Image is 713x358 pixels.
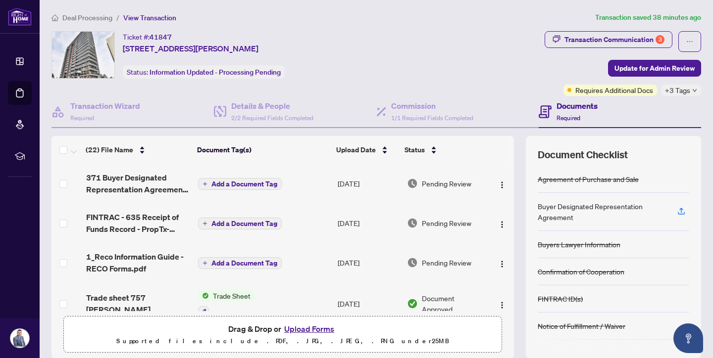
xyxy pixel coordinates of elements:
span: (22) File Name [86,144,133,155]
button: Logo [494,255,510,270]
span: Add a Document Tag [211,220,277,227]
span: 371 Buyer Designated Representation Agreement - Updated.pdf [86,172,190,195]
span: plus [203,221,207,226]
span: View Transaction [123,13,176,22]
img: Document Status [407,218,418,228]
th: (22) File Name [82,136,193,164]
span: Document Approved [422,293,486,314]
img: Logo [498,181,506,189]
span: +3 Tags [665,85,690,96]
span: home [51,14,58,21]
button: Add a Document Tag [198,218,282,229]
th: Document Tag(s) [193,136,332,164]
button: Upload Forms [281,322,337,335]
button: Add a Document Tag [198,178,282,190]
button: Update for Admin Review [608,60,701,77]
img: logo [8,7,32,26]
h4: Transaction Wizard [70,100,140,112]
td: [DATE] [334,203,403,243]
span: Pending Review [422,218,471,228]
span: Document Checklist [538,148,628,162]
span: 1/1 Required Fields Completed [391,114,473,122]
button: Transaction Communication3 [545,31,672,48]
img: Profile Icon [10,329,29,348]
th: Status [401,136,487,164]
h4: Details & People [231,100,313,112]
span: Deal Processing [62,13,112,22]
th: Upload Date [332,136,401,164]
img: IMG-E12079886_1.jpg [52,32,114,78]
img: Logo [498,260,506,268]
img: Document Status [407,257,418,268]
td: [DATE] [334,243,403,282]
span: Trade sheet 757 [PERSON_NAME][GEOGRAPHIC_DATA]pdf [86,292,190,315]
span: [STREET_ADDRESS][PERSON_NAME] [123,43,258,54]
span: Drag & Drop orUpload FormsSupported files include .PDF, .JPG, .JPEG, .PNG under25MB [64,316,502,353]
button: Logo [494,215,510,231]
p: Supported files include .PDF, .JPG, .JPEG, .PNG under 25 MB [70,335,496,347]
td: [DATE] [334,282,403,325]
span: Trade Sheet [209,290,255,301]
button: Open asap [673,323,703,353]
h4: Documents [557,100,598,112]
img: Document Status [407,298,418,309]
div: Notice of Fulfillment / Waiver [538,320,625,331]
span: 2/2 Required Fields Completed [231,114,313,122]
div: Agreement of Purchase and Sale [538,174,639,184]
span: Add a Document Tag [211,260,277,267]
span: plus [203,181,207,186]
span: Pending Review [422,257,471,268]
div: Buyer Designated Representation Agreement [538,201,665,223]
div: FINTRAC ID(s) [538,293,583,304]
button: Add a Document Tag [198,257,282,269]
button: Add a Document Tag [198,217,282,230]
img: Status Icon [198,290,209,301]
span: ellipsis [686,38,693,45]
span: Status [405,144,425,155]
span: down [692,88,697,93]
span: Pending Review [422,178,471,189]
span: Add a Document Tag [211,180,277,187]
span: Information Updated - Processing Pending [150,68,281,77]
span: Upload Date [336,144,376,155]
div: Transaction Communication [564,32,664,47]
img: Document Status [407,178,418,189]
button: Logo [494,296,510,312]
td: [DATE] [334,164,403,203]
div: Ticket #: [123,31,172,43]
div: Status: [123,65,285,79]
span: plus [203,261,207,266]
div: Confirmation of Cooperation [538,266,624,277]
span: 41847 [150,33,172,42]
li: / [116,12,119,23]
div: 3 [656,35,664,44]
button: Logo [494,176,510,191]
span: Required [70,114,94,122]
button: Status IconTrade Sheet [198,290,255,317]
span: 1_Reco Information Guide - RECO Forms.pdf [86,251,190,274]
span: Required [557,114,580,122]
button: Add a Document Tag [198,178,282,190]
img: Logo [498,301,506,309]
h4: Commission [391,100,473,112]
span: Requires Additional Docs [575,85,653,95]
img: Logo [498,221,506,228]
article: Transaction saved 38 minutes ago [595,12,701,23]
span: Update for Admin Review [614,60,695,76]
div: Buyers Lawyer Information [538,239,620,250]
span: Drag & Drop or [228,322,337,335]
span: FINTRAC - 635 Receipt of Funds Record - PropTx-OREA_[DATE] 12_37_00.pdf [86,211,190,235]
button: Add a Document Tag [198,257,282,269]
